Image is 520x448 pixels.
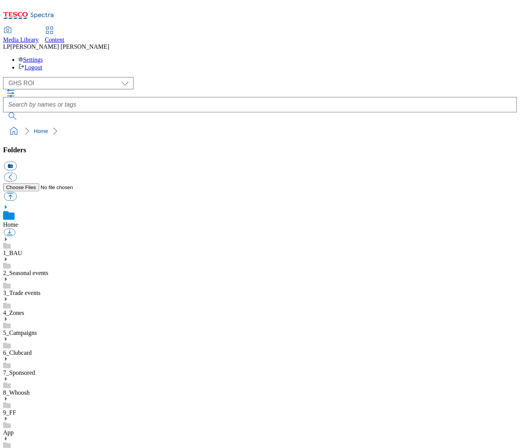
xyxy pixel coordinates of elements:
[8,125,20,137] a: home
[3,389,30,396] a: 8_Whoosh
[3,146,517,154] h3: Folders
[18,56,43,63] a: Settings
[10,43,109,50] span: [PERSON_NAME] [PERSON_NAME]
[3,221,18,228] a: Home
[3,270,48,276] a: 2_Seasonal events
[3,409,16,416] a: 9_FF
[3,250,22,256] a: 1_BAU
[3,310,24,316] a: 4_Zones
[3,329,37,336] a: 5_Campaigns
[3,429,14,436] a: App
[3,290,41,296] a: 3_Trade events
[3,97,517,112] input: Search by names or tags
[18,64,42,71] a: Logout
[3,369,35,376] a: 7_Sponsored
[45,36,64,43] span: Content
[3,43,10,50] span: LP
[3,27,39,43] a: Media Library
[3,124,517,138] nav: breadcrumb
[3,36,39,43] span: Media Library
[3,349,32,356] a: 6_Clubcard
[45,27,64,43] a: Content
[34,128,48,134] a: Home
